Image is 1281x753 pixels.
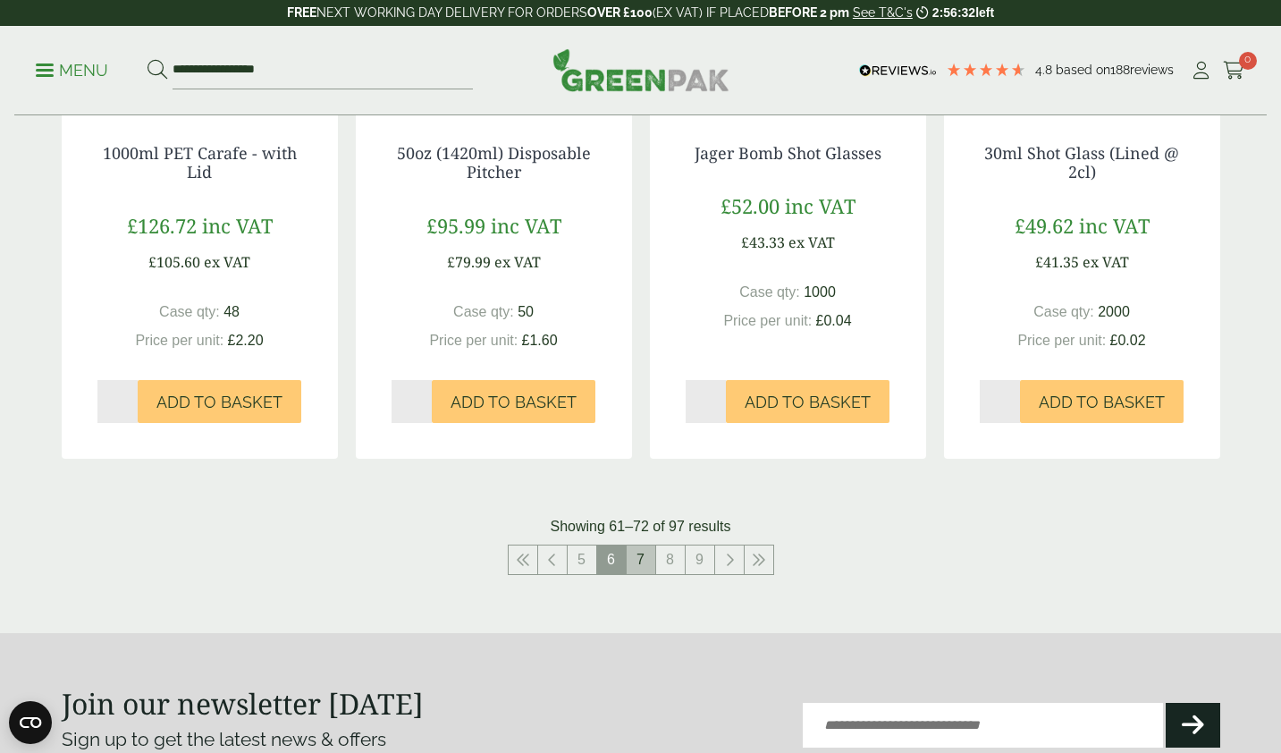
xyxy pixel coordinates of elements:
[984,142,1179,183] a: 30ml Shot Glass (Lined @ 2cl)
[135,333,223,348] span: Price per unit:
[1239,52,1257,70] span: 0
[1020,380,1184,423] button: Add to Basket
[156,393,282,412] span: Add to Basket
[1190,62,1212,80] i: My Account
[36,60,108,78] a: Menu
[587,5,653,20] strong: OVER £100
[138,380,301,423] button: Add to Basket
[853,5,913,20] a: See T&C's
[447,252,491,272] span: £79.99
[1110,333,1146,348] span: £0.02
[1130,63,1174,77] span: reviews
[1098,304,1130,319] span: 2000
[769,5,849,20] strong: BEFORE 2 pm
[1035,252,1079,272] span: £41.35
[627,546,655,574] a: 7
[1223,62,1245,80] i: Cart
[859,64,937,77] img: REVIEWS.io
[745,393,871,412] span: Add to Basket
[721,192,780,219] span: £52.00
[62,684,424,723] strong: Join our newsletter [DATE]
[518,304,534,319] span: 50
[932,5,975,20] span: 2:56:32
[788,233,835,252] span: ex VAT
[397,142,591,183] a: 50oz (1420ml) Disposable Pitcher
[287,5,316,20] strong: FREE
[453,304,514,319] span: Case qty:
[451,393,577,412] span: Add to Basket
[1039,393,1165,412] span: Add to Basket
[228,333,264,348] span: £2.20
[552,48,729,91] img: GreenPak Supplies
[429,333,518,348] span: Price per unit:
[148,252,200,272] span: £105.60
[494,252,541,272] span: ex VAT
[656,546,685,574] a: 8
[202,212,273,239] span: inc VAT
[975,5,994,20] span: left
[551,516,731,537] p: Showing 61–72 of 97 results
[432,380,595,423] button: Add to Basket
[36,60,108,81] p: Menu
[695,142,881,164] a: Jager Bomb Shot Glasses
[204,252,250,272] span: ex VAT
[1033,304,1094,319] span: Case qty:
[103,142,297,183] a: 1000ml PET Carafe - with Lid
[686,546,714,574] a: 9
[522,333,558,348] span: £1.60
[816,313,852,328] span: £0.04
[223,304,240,319] span: 48
[9,701,52,744] button: Open CMP widget
[1035,63,1056,77] span: 4.8
[1015,212,1074,239] span: £49.62
[491,212,561,239] span: inc VAT
[741,233,785,252] span: £43.33
[804,284,836,300] span: 1000
[568,546,596,574] a: 5
[1017,333,1106,348] span: Price per unit:
[426,212,485,239] span: £95.99
[1056,63,1110,77] span: Based on
[159,304,220,319] span: Case qty:
[726,380,889,423] button: Add to Basket
[1110,63,1130,77] span: 188
[1223,57,1245,84] a: 0
[127,212,197,239] span: £126.72
[739,284,800,300] span: Case qty:
[785,192,855,219] span: inc VAT
[946,62,1026,78] div: 4.79 Stars
[597,546,626,574] span: 6
[1083,252,1129,272] span: ex VAT
[1079,212,1150,239] span: inc VAT
[723,313,812,328] span: Price per unit:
